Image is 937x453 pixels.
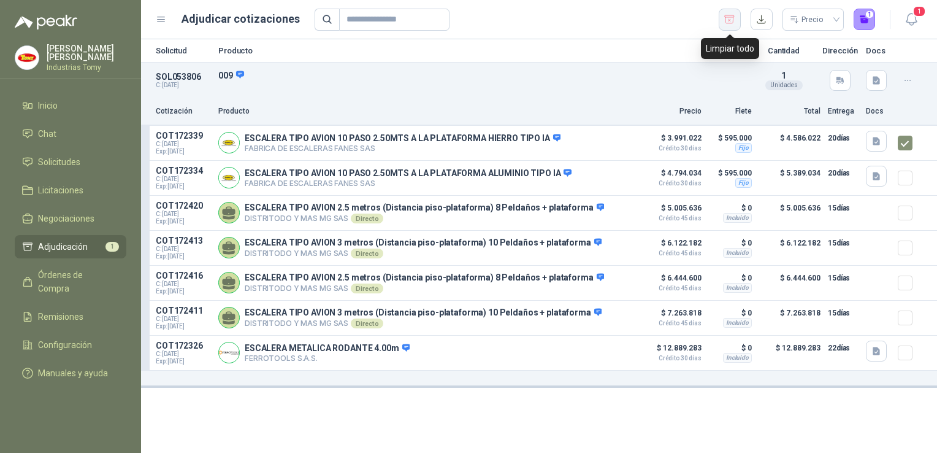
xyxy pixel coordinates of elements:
[351,284,383,293] div: Directo
[759,341,820,365] p: $ 12.889.283
[735,143,752,153] div: Fijo
[759,131,820,155] p: $ 4.586.022
[709,166,752,180] p: $ 595.000
[759,236,820,260] p: $ 6.122.182
[245,144,560,153] p: FABRICA DE ESCALERAS FANES SAS
[219,133,239,153] img: Company Logo
[351,319,383,328] div: Directo
[15,263,126,300] a: Órdenes de Compra
[245,238,602,249] p: ESCALERA TIPO AVION 3 metros (Distancia piso-plataforma) 10 Peldaños + plataforma
[701,38,759,59] div: Limpiar todo
[828,131,859,145] p: 20 días
[245,284,604,293] p: DISTRITODO Y MAS MG SAS
[640,250,702,257] span: Crédito 45 días
[640,166,702,187] p: $ 4.794.034
[828,271,859,285] p: 15 días
[640,106,702,117] p: Precio
[245,319,602,328] p: DISTRITODO Y MAS MG SAS
[15,94,126,117] a: Inicio
[156,281,211,288] span: C: [DATE]
[219,343,239,363] img: Company Logo
[245,273,604,284] p: ESCALERA TIPO AVION 2.5 metros (Distancia piso-plataforma) 8 Peldaños + plataforma
[15,122,126,145] a: Chat
[828,306,859,320] p: 15 días
[245,168,572,179] p: ESCALERA TIPO AVION 10 PASO 2.50MTS A LA PLATAFORMA ALUMINIO TIPO IA
[781,71,786,80] span: 1
[709,106,752,117] p: Flete
[912,6,926,17] span: 1
[182,10,300,28] h1: Adjudicar cotizaciones
[822,47,859,55] p: Dirección
[709,271,752,285] p: $ 0
[723,248,752,258] div: Incluido
[156,148,211,155] span: Exp: [DATE]
[640,215,702,222] span: Crédito 45 días
[640,131,702,152] p: $ 3.991.022
[854,9,876,31] button: 1
[156,72,211,82] p: SOL053806
[723,213,752,223] div: Incluido
[218,106,633,117] p: Producto
[38,240,88,254] span: Adjudicación
[866,47,890,55] p: Docs
[245,343,410,354] p: ESCALERA METALICA RODANTE 4.00m
[156,316,211,323] span: C: [DATE]
[38,184,83,197] span: Licitaciones
[218,47,746,55] p: Producto
[640,341,702,362] p: $ 12.889.283
[156,82,211,89] p: C: [DATE]
[156,246,211,253] span: C: [DATE]
[753,47,814,55] p: Cantidad
[759,271,820,295] p: $ 6.444.600
[156,236,211,246] p: COT172413
[640,306,702,327] p: $ 7.263.818
[15,235,126,258] a: Adjudicación1
[245,354,410,363] p: FERROTOOLS S.A.S.
[156,350,211,358] span: C: [DATE]
[245,249,602,258] p: DISTRITODO Y MAS MG SAS
[156,323,211,330] span: Exp: [DATE]
[47,64,126,71] p: Industrias Tomy
[15,150,126,174] a: Solicitudes
[15,333,126,357] a: Configuración
[351,249,383,258] div: Directo
[219,168,239,188] img: Company Logo
[765,80,803,90] div: Unidades
[723,353,752,363] div: Incluido
[759,201,820,225] p: $ 5.005.636
[245,214,604,223] p: DISTRITODO Y MAS MG SAS
[105,242,119,252] span: 1
[156,47,211,55] p: Solicitud
[735,178,752,188] div: Fijo
[759,166,820,190] p: $ 5.389.034
[38,338,92,352] span: Configuración
[156,358,211,365] span: Exp: [DATE]
[900,9,922,31] button: 1
[828,236,859,250] p: 15 días
[709,306,752,320] p: $ 0
[828,106,859,117] p: Entrega
[828,166,859,180] p: 20 días
[156,271,211,281] p: COT172416
[15,15,77,29] img: Logo peakr
[156,211,211,218] span: C: [DATE]
[759,306,820,330] p: $ 7.263.818
[790,10,825,29] div: Precio
[38,310,83,323] span: Remisiones
[640,145,702,152] span: Crédito 30 días
[866,106,890,117] p: Docs
[38,99,58,112] span: Inicio
[38,212,94,225] span: Negociaciones
[723,283,752,293] div: Incluido
[640,236,702,257] p: $ 6.122.182
[640,355,702,362] span: Crédito 30 días
[15,46,39,69] img: Company Logo
[15,362,126,385] a: Manuales y ayuda
[38,155,80,169] span: Solicitudes
[828,341,859,355] p: 22 días
[723,318,752,328] div: Incluido
[38,366,108,380] span: Manuales y ayuda
[15,207,126,230] a: Negociaciones
[640,285,702,292] span: Crédito 45 días
[38,127,56,141] span: Chat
